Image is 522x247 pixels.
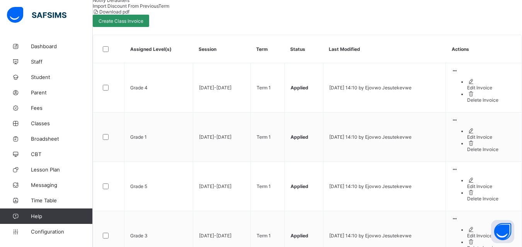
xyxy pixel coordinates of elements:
th: Term [250,35,284,63]
div: Edit Invoice [467,183,516,189]
span: Broadsheet [31,136,93,142]
span: Create Class Invoice [99,18,143,24]
span: Classes [31,120,93,126]
span: Applied [291,85,308,91]
td: [DATE]-[DATE] [193,63,250,113]
td: Term 1 [250,63,284,113]
th: Actions [446,35,522,63]
span: Download pdf [99,9,129,15]
span: Parent [31,89,93,96]
td: Grade 5 [124,162,193,211]
span: Configuration [31,229,92,235]
span: Lesson Plan [31,166,93,173]
div: Delete Invoice [467,196,516,202]
span: Messaging [31,182,93,188]
span: Applied [291,134,308,140]
th: Last Modified [323,35,446,63]
td: [DATE] 14:10 by Ejovwo Jesutekevwe [323,63,446,113]
div: Edit Invoice [467,134,516,140]
span: Staff [31,59,93,65]
span: Applied [291,233,308,239]
button: Open asap [491,220,514,243]
th: Session [193,35,250,63]
span: CBT [31,151,93,157]
div: Delete Invoice [467,146,516,152]
th: Assigned Level(s) [124,35,193,63]
span: Applied [291,183,308,189]
img: safsims [7,7,66,23]
span: Import Discount From Previous Term [93,3,169,9]
span: Help [31,213,92,219]
td: Term 1 [250,162,284,211]
td: Term 1 [250,113,284,162]
span: Time Table [31,197,93,203]
span: Dashboard [31,43,93,49]
div: Delete Invoice [467,97,516,103]
td: [DATE] 14:10 by Ejovwo Jesutekevwe [323,113,446,162]
div: Edit Invoice [467,233,516,239]
td: [DATE]-[DATE] [193,113,250,162]
td: Grade 1 [124,113,193,162]
span: Student [31,74,93,80]
th: Status [284,35,323,63]
div: Edit Invoice [467,85,516,91]
span: Fees [31,105,93,111]
td: [DATE]-[DATE] [193,162,250,211]
td: Grade 4 [124,63,193,113]
td: [DATE] 14:10 by Ejovwo Jesutekevwe [323,162,446,211]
